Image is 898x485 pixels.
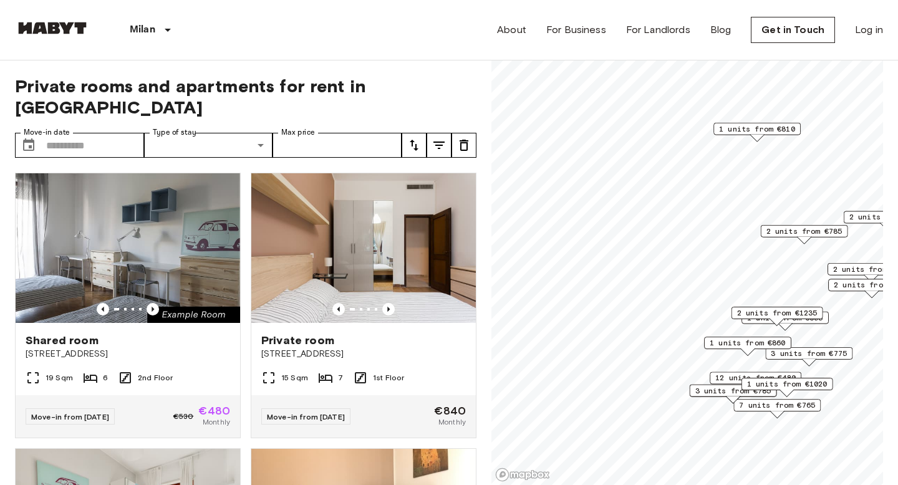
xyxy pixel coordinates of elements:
[203,416,230,428] span: Monthly
[719,123,795,135] span: 1 units from €810
[251,173,476,438] a: Marketing picture of unit IT-14-029-001-02HPrevious imagePrevious imagePrivate room[STREET_ADDRES...
[338,372,343,383] span: 7
[731,307,823,326] div: Map marker
[741,312,829,331] div: Map marker
[198,405,230,416] span: €480
[626,22,690,37] a: For Landlords
[704,337,791,356] div: Map marker
[261,348,466,360] span: [STREET_ADDRESS]
[710,337,786,348] span: 1 units from €860
[97,303,109,315] button: Previous image
[332,303,345,315] button: Previous image
[281,372,308,383] span: 15 Sqm
[546,22,606,37] a: For Business
[761,225,848,244] div: Map marker
[765,347,852,367] div: Map marker
[766,226,842,237] span: 2 units from €785
[267,412,345,421] span: Move-in from [DATE]
[695,385,771,396] span: 3 units from €785
[771,348,847,359] span: 3 units from €775
[690,385,777,404] div: Map marker
[251,173,476,323] img: Marketing picture of unit IT-14-029-001-02H
[24,127,70,138] label: Move-in date
[451,133,476,158] button: tune
[713,123,801,142] div: Map marker
[15,22,90,34] img: Habyt
[103,372,108,383] span: 6
[427,133,451,158] button: tune
[153,127,196,138] label: Type of stay
[15,75,476,118] span: Private rooms and apartments for rent in [GEOGRAPHIC_DATA]
[434,405,466,416] span: €840
[130,22,155,37] p: Milan
[747,312,823,324] span: 1 units from €855
[261,333,334,348] span: Private room
[26,348,230,360] span: [STREET_ADDRESS]
[751,17,835,43] a: Get in Touch
[739,400,815,411] span: 7 units from €765
[26,333,99,348] span: Shared room
[733,399,821,418] div: Map marker
[855,22,883,37] a: Log in
[747,378,828,390] span: 1 units from €1020
[46,372,73,383] span: 19 Sqm
[138,372,173,383] span: 2nd Floor
[31,412,109,421] span: Move-in from [DATE]
[497,22,526,37] a: About
[173,411,194,422] span: €530
[373,372,404,383] span: 1st Floor
[495,468,550,482] a: Mapbox logo
[438,416,466,428] span: Monthly
[16,173,240,323] img: Marketing picture of unit IT-14-029-003-04H
[710,372,801,391] div: Map marker
[741,378,833,397] div: Map marker
[147,303,159,315] button: Previous image
[16,133,41,158] button: Choose date
[15,173,241,438] a: Marketing picture of unit IT-14-029-003-04HPrevious imagePrevious imageShared room[STREET_ADDRESS...
[281,127,315,138] label: Max price
[710,22,731,37] a: Blog
[737,307,818,319] span: 2 units from €1235
[382,303,395,315] button: Previous image
[715,372,796,383] span: 12 units from €480
[402,133,427,158] button: tune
